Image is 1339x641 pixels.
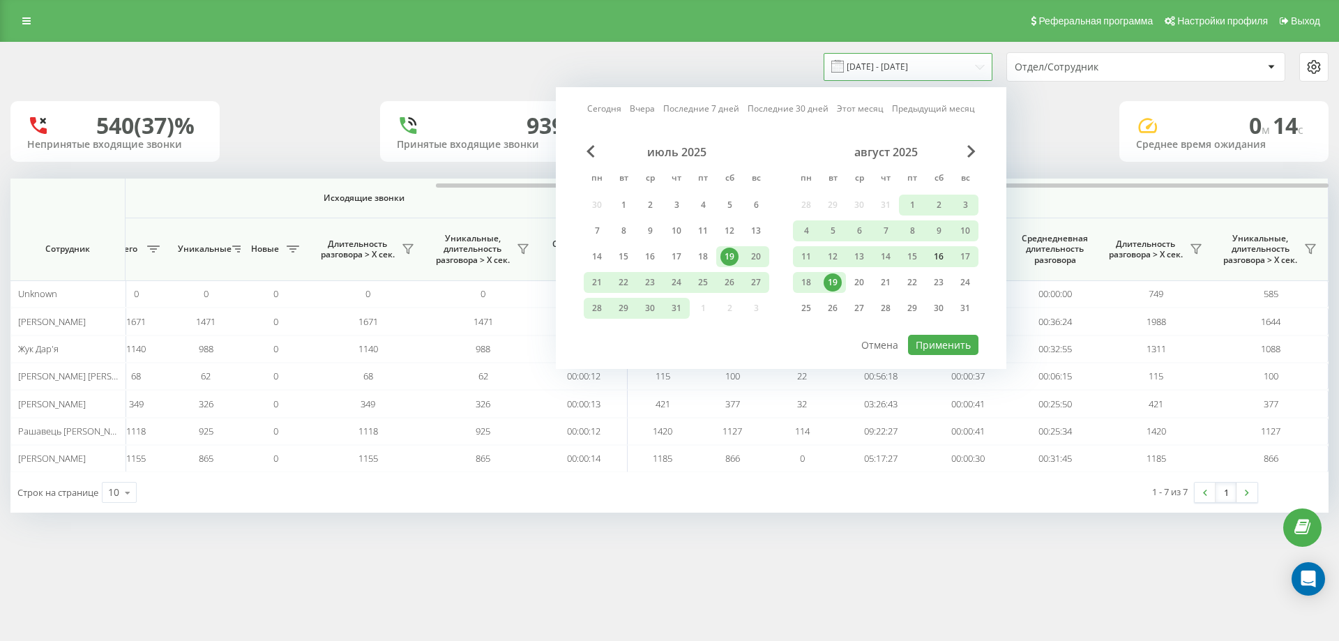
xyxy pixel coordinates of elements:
[614,273,633,292] div: 22
[653,425,672,437] span: 1420
[925,298,952,319] div: сб 30 авг. 2025 г.
[952,220,978,241] div: вс 10 авг. 2025 г.
[1261,425,1280,437] span: 1127
[1038,15,1153,27] span: Реферальная программа
[96,112,195,139] div: 540 (37)%
[928,169,949,190] abbr: суббота
[667,299,686,317] div: 31
[850,273,868,292] div: 20
[527,112,564,139] div: 939
[903,196,921,214] div: 1
[822,169,843,190] abbr: вторник
[1147,452,1166,465] span: 1185
[1262,122,1273,137] span: м
[587,102,621,115] a: Сегодня
[1261,315,1280,328] span: 1644
[1249,110,1273,140] span: 0
[690,246,716,267] div: пт 18 июля 2025 г.
[850,299,868,317] div: 27
[797,222,815,240] div: 4
[656,398,670,410] span: 421
[747,222,765,240] div: 13
[540,390,628,417] td: 00:00:13
[719,169,740,190] abbr: суббота
[903,248,921,266] div: 15
[720,248,739,266] div: 19
[930,273,948,292] div: 23
[663,272,690,293] div: чт 24 июля 2025 г.
[540,363,628,390] td: 00:00:12
[358,425,378,437] span: 1118
[716,220,743,241] div: сб 12 июля 2025 г.
[18,425,131,437] span: Рашавець [PERSON_NAME]
[694,273,712,292] div: 25
[694,196,712,214] div: 4
[1261,342,1280,355] span: 1088
[588,299,606,317] div: 28
[273,452,278,465] span: 0
[793,298,819,319] div: пн 25 авг. 2025 г.
[796,169,817,190] abbr: понедельник
[1147,342,1166,355] span: 1311
[899,220,925,241] div: пт 8 авг. 2025 г.
[584,246,610,267] div: пн 14 июля 2025 г.
[630,102,655,115] a: Вчера
[846,298,872,319] div: ср 27 авг. 2025 г.
[317,239,398,260] span: Длительность разговора > Х сек.
[956,299,974,317] div: 31
[248,243,282,255] span: Новые
[641,273,659,292] div: 23
[797,248,815,266] div: 11
[540,280,628,308] td: 00:00:00
[1291,15,1320,27] span: Выход
[667,273,686,292] div: 24
[746,169,766,190] abbr: воскресенье
[588,248,606,266] div: 14
[1011,390,1098,417] td: 00:25:50
[956,273,974,292] div: 24
[637,195,663,216] div: ср 2 июля 2025 г.
[358,452,378,465] span: 1155
[273,315,278,328] span: 0
[1011,445,1098,472] td: 00:31:45
[131,370,141,382] span: 68
[1264,452,1278,465] span: 866
[199,425,213,437] span: 925
[716,246,743,267] div: сб 19 июля 2025 г.
[925,195,952,216] div: сб 2 авг. 2025 г.
[1015,61,1181,73] div: Отдел/Сотрудник
[793,246,819,267] div: пн 11 авг. 2025 г.
[930,248,948,266] div: 16
[952,246,978,267] div: вс 17 авг. 2025 г.
[126,342,146,355] span: 1140
[824,222,842,240] div: 5
[743,195,769,216] div: вс 6 июля 2025 г.
[872,272,899,293] div: чт 21 авг. 2025 г.
[27,139,203,151] div: Непринятые входящие звонки
[199,398,213,410] span: 326
[653,452,672,465] span: 1185
[725,452,740,465] span: 866
[663,195,690,216] div: чт 3 июля 2025 г.
[196,315,215,328] span: 1471
[641,222,659,240] div: 9
[641,299,659,317] div: 30
[690,272,716,293] div: пт 25 июля 2025 г.
[178,243,228,255] span: Уникальные
[365,287,370,300] span: 0
[837,102,884,115] a: Этот месяц
[930,222,948,240] div: 9
[667,196,686,214] div: 3
[584,145,769,159] div: июль 2025
[837,390,924,417] td: 03:26:43
[478,370,488,382] span: 62
[18,315,86,328] span: [PERSON_NAME]
[872,246,899,267] div: чт 14 авг. 2025 г.
[587,145,595,158] span: Previous Month
[640,169,660,190] abbr: среда
[952,272,978,293] div: вс 24 авг. 2025 г.
[1177,15,1268,27] span: Настройки профиля
[690,195,716,216] div: пт 4 июля 2025 г.
[1011,363,1098,390] td: 00:06:15
[1152,485,1188,499] div: 1 - 7 из 7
